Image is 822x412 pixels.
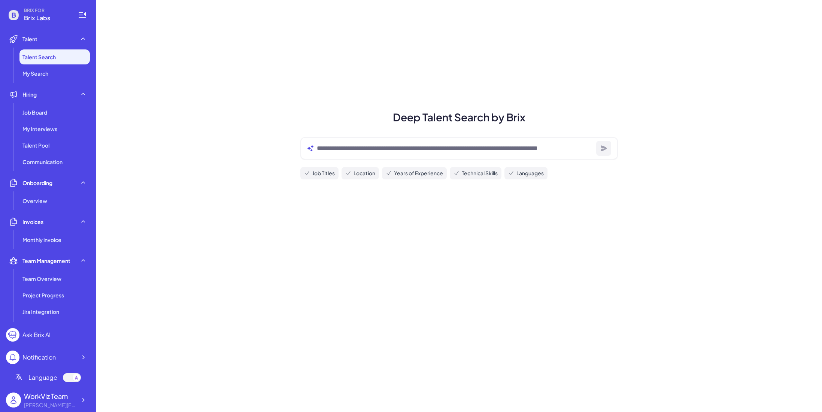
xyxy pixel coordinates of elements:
[462,169,498,177] span: Technical Skills
[22,35,37,43] span: Talent
[22,70,48,77] span: My Search
[22,53,56,61] span: Talent Search
[22,218,43,225] span: Invoices
[22,308,59,315] span: Jira Integration
[22,275,61,282] span: Team Overview
[22,197,47,205] span: Overview
[24,13,69,22] span: Brix Labs
[24,7,69,13] span: BRIX FOR
[24,391,76,401] div: WorkViz Team
[394,169,443,177] span: Years of Experience
[22,291,64,299] span: Project Progress
[22,330,51,339] div: Ask Brix AI
[312,169,335,177] span: Job Titles
[22,179,52,187] span: Onboarding
[22,257,70,264] span: Team Management
[28,373,57,382] span: Language
[354,169,375,177] span: Location
[22,142,49,149] span: Talent Pool
[291,109,627,125] h1: Deep Talent Search by Brix
[22,91,37,98] span: Hiring
[516,169,544,177] span: Languages
[22,158,63,166] span: Communication
[6,393,21,408] img: user_logo.png
[22,125,57,133] span: My Interviews
[22,109,47,116] span: Job Board
[22,236,61,243] span: Monthly invoice
[24,401,76,409] div: alex@joinbrix.com
[22,353,56,362] div: Notification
